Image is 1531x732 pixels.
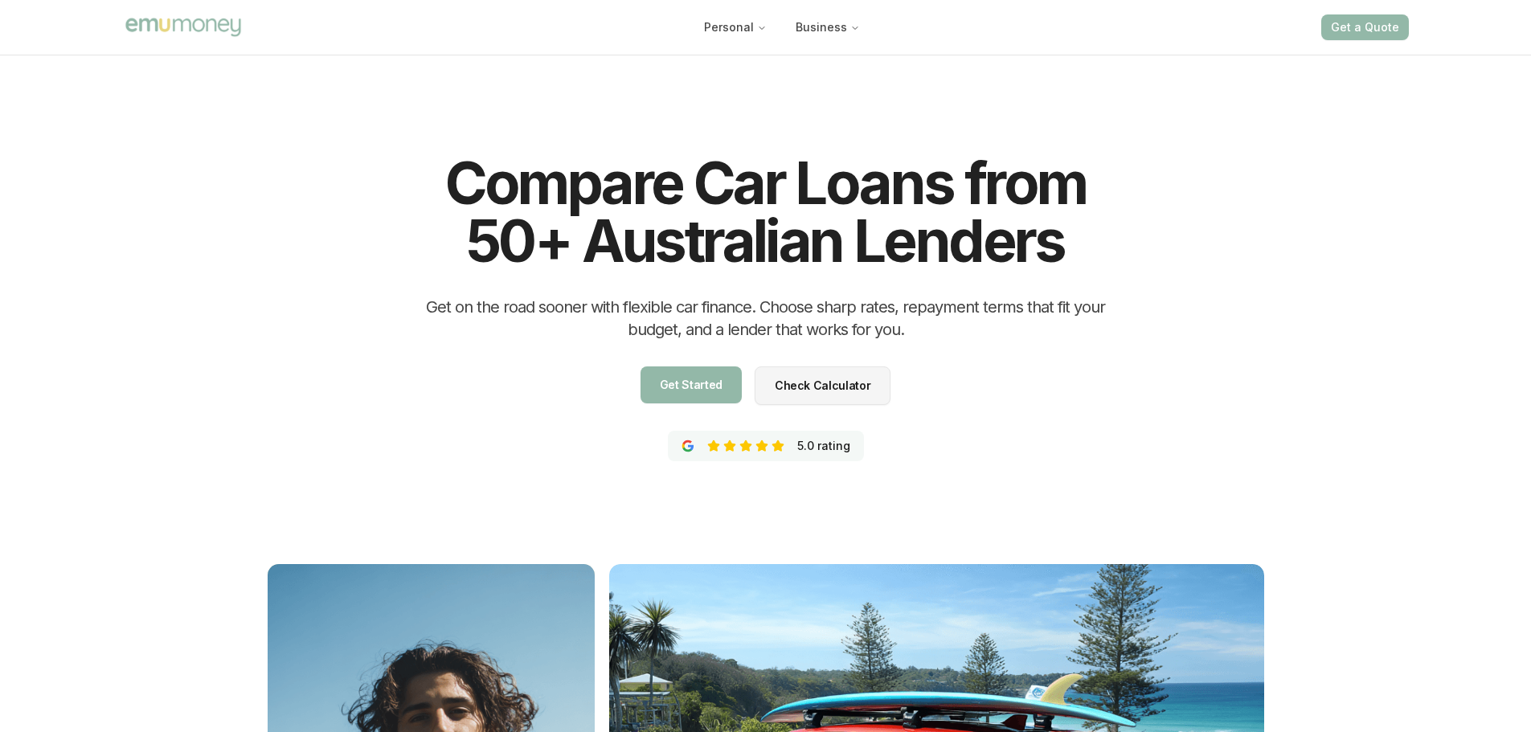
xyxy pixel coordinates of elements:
[755,366,890,405] a: Check Calculator
[797,438,850,454] p: 5.0 rating
[641,366,742,403] a: Get Started
[1321,14,1409,40] button: Get a Quote
[406,296,1126,341] h2: Get on the road sooner with flexible car finance. Choose sharp rates, repayment terms that fit yo...
[691,13,780,42] button: Personal
[123,15,244,39] img: Emu Money
[783,13,873,42] button: Business
[775,380,870,391] span: Check Calculator
[406,154,1126,270] h1: Compare Car Loans from 50+ Australian Lenders
[660,379,723,391] span: Get Started
[682,440,694,452] img: Emu Money 5 star verified Google Reviews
